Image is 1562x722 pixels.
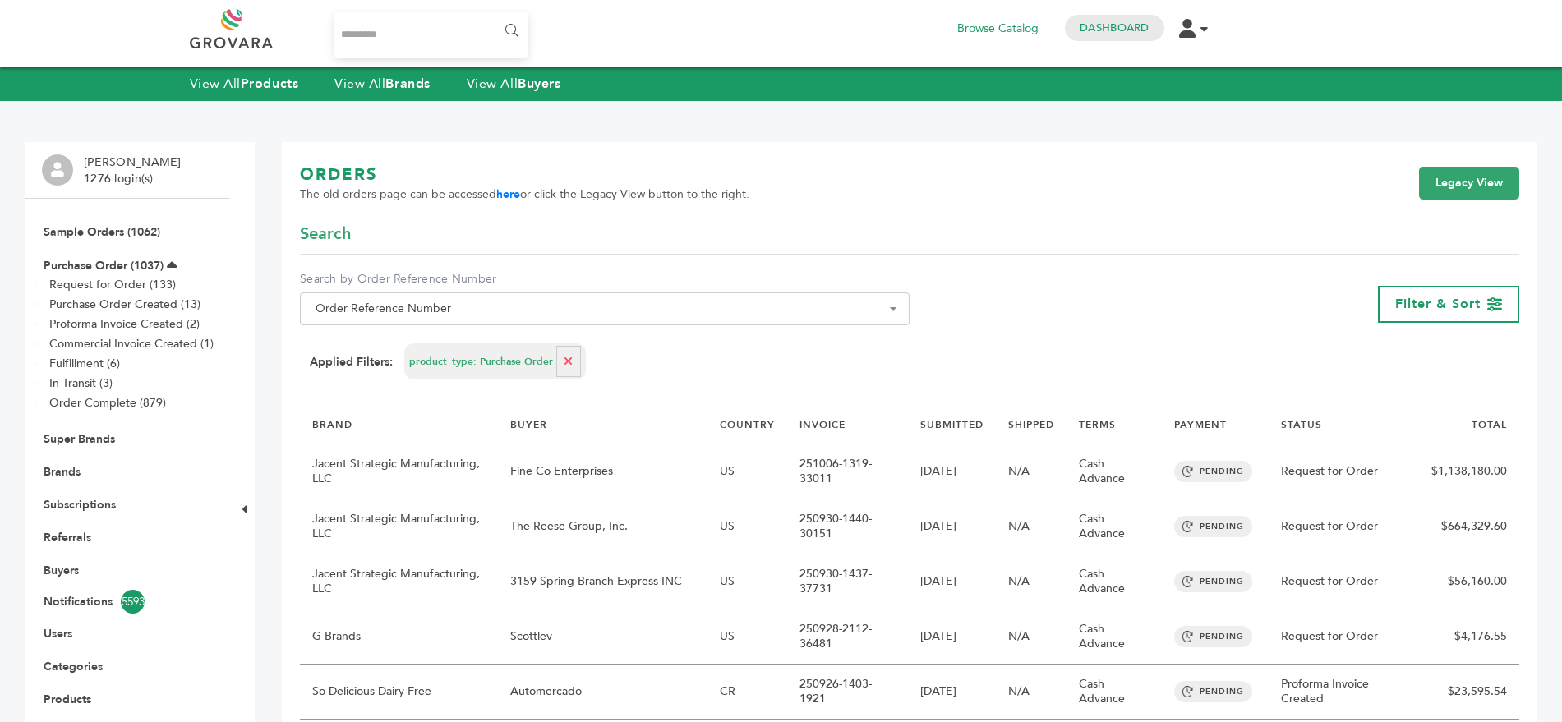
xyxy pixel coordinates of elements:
[787,444,908,499] td: 251006-1319-33011
[1174,461,1252,482] span: PENDING
[44,692,91,707] a: Products
[300,554,498,609] td: Jacent Strategic Manufacturing, LLC
[1174,681,1252,702] span: PENDING
[44,659,103,674] a: Categories
[300,665,498,720] td: So Delicious Dairy Free
[42,154,73,186] img: profile.png
[996,444,1067,499] td: N/A
[310,354,393,370] strong: Applied Filters:
[996,609,1067,665] td: N/A
[498,609,707,665] td: Scottlev
[44,258,164,274] a: Purchase Order (1037)
[1269,499,1419,554] td: Request for Order
[908,444,996,499] td: [DATE]
[300,444,498,499] td: Jacent Strategic Manufacturing, LLC
[49,356,120,371] a: Fulfillment (6)
[996,554,1067,609] td: N/A
[334,75,431,93] a: View AllBrands
[1395,295,1481,313] span: Filter & Sort
[190,75,299,93] a: View AllProducts
[707,554,787,609] td: US
[44,530,91,545] a: Referrals
[49,375,113,391] a: In-Transit (3)
[49,395,166,411] a: Order Complete (879)
[707,609,787,665] td: US
[44,626,72,642] a: Users
[1419,499,1519,554] td: $664,329.60
[1269,665,1419,720] td: Proforma Invoice Created
[1067,499,1162,554] td: Cash Advance
[84,154,192,186] li: [PERSON_NAME] - 1276 login(s)
[1079,418,1116,431] a: TERMS
[996,665,1067,720] td: N/A
[787,609,908,665] td: 250928-2112-36481
[300,271,910,287] label: Search by Order Reference Number
[787,665,908,720] td: 250926-1403-1921
[908,499,996,554] td: [DATE]
[996,499,1067,554] td: N/A
[1067,609,1162,665] td: Cash Advance
[498,554,707,609] td: 3159 Spring Branch Express INC
[1419,554,1519,609] td: $56,160.00
[908,609,996,665] td: [DATE]
[44,563,79,578] a: Buyers
[1174,571,1252,592] span: PENDING
[518,75,560,93] strong: Buyers
[300,499,498,554] td: Jacent Strategic Manufacturing, LLC
[1419,609,1519,665] td: $4,176.55
[498,499,707,554] td: The Reese Group, Inc.
[334,12,529,58] input: Search...
[121,590,145,614] span: 5593
[1269,554,1419,609] td: Request for Order
[44,431,115,447] a: Super Brands
[300,609,498,665] td: G-Brands
[1080,21,1149,35] a: Dashboard
[510,418,547,431] a: BUYER
[498,665,707,720] td: Automercado
[1174,626,1252,647] span: PENDING
[44,224,160,240] a: Sample Orders (1062)
[49,297,200,312] a: Purchase Order Created (13)
[957,20,1039,38] a: Browse Catalog
[908,665,996,720] td: [DATE]
[1419,665,1519,720] td: $23,595.54
[1419,167,1519,200] a: Legacy View
[1419,444,1519,499] td: $1,138,180.00
[787,499,908,554] td: 250930-1440-30151
[300,223,351,246] span: Search
[908,554,996,609] td: [DATE]
[799,418,846,431] a: INVOICE
[707,665,787,720] td: CR
[787,554,908,609] td: 250930-1437-37731
[1067,444,1162,499] td: Cash Advance
[1281,418,1322,431] a: STATUS
[496,186,520,202] a: here
[1174,418,1227,431] a: PAYMENT
[1067,665,1162,720] td: Cash Advance
[49,277,176,292] a: Request for Order (133)
[707,444,787,499] td: US
[1008,418,1054,431] a: SHIPPED
[309,297,901,320] span: Order Reference Number
[241,75,298,93] strong: Products
[720,418,775,431] a: COUNTRY
[49,336,214,352] a: Commercial Invoice Created (1)
[1067,554,1162,609] td: Cash Advance
[385,75,430,93] strong: Brands
[467,75,561,93] a: View AllBuyers
[300,292,910,325] span: Order Reference Number
[44,497,116,513] a: Subscriptions
[300,186,749,203] span: The old orders page can be accessed or click the Legacy View button to the right.
[498,444,707,499] td: Fine Co Enterprises
[44,590,211,614] a: Notifications5593
[300,163,749,186] h1: ORDERS
[1269,609,1419,665] td: Request for Order
[44,464,81,480] a: Brands
[49,316,200,332] a: Proforma Invoice Created (2)
[1472,418,1507,431] a: TOTAL
[1174,516,1252,537] span: PENDING
[707,499,787,554] td: US
[409,355,553,369] span: product_type: Purchase Order
[1269,444,1419,499] td: Request for Order
[920,418,984,431] a: SUBMITTED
